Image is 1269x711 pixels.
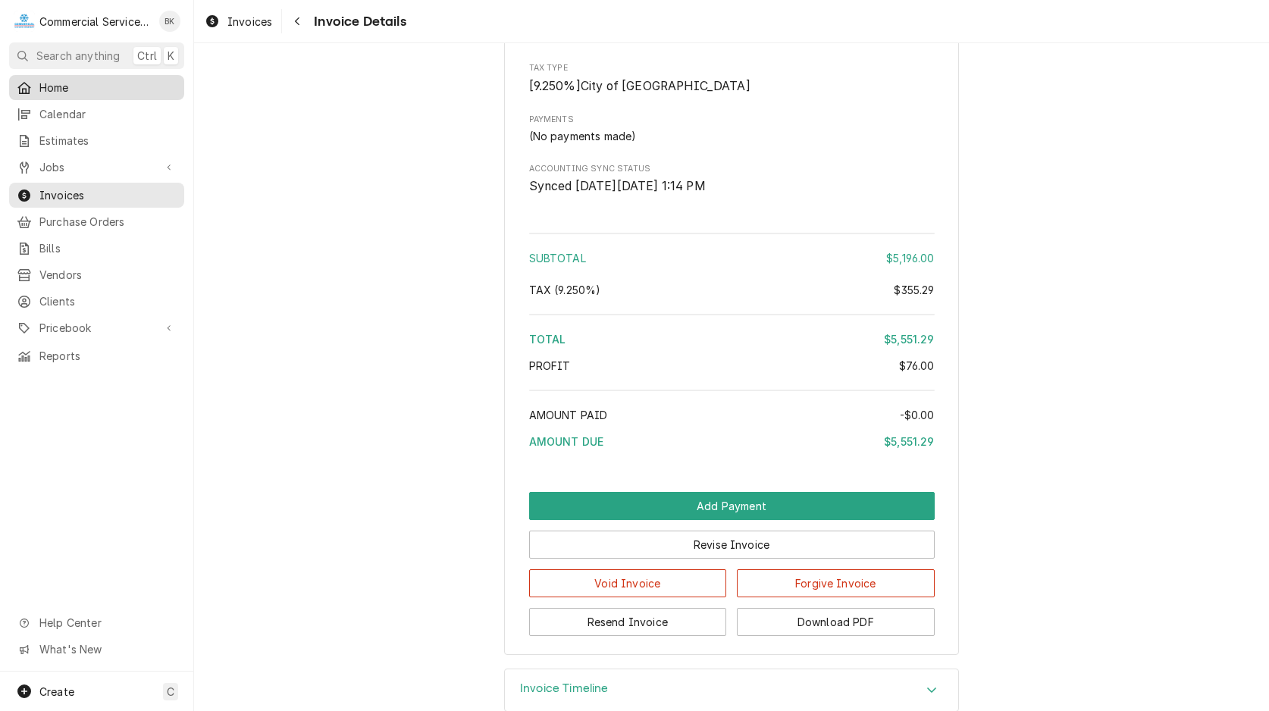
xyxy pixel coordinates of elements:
[529,608,727,636] button: Resend Invoice
[9,155,184,180] a: Go to Jobs
[36,48,120,64] span: Search anything
[529,250,935,266] div: Subtotal
[529,252,586,265] span: Subtotal
[529,282,935,298] div: Tax
[9,42,184,69] button: Search anythingCtrlK
[9,315,184,340] a: Go to Pricebook
[9,128,184,153] a: Estimates
[159,11,180,32] div: BK
[529,163,935,196] div: Accounting Sync Status
[529,177,935,196] span: Accounting Sync Status
[529,597,935,636] div: Button Group Row
[199,9,278,34] a: Invoices
[529,114,935,144] div: Payments
[529,531,935,559] button: Revise Invoice
[529,77,935,96] span: Tax Type
[285,9,309,33] button: Navigate back
[529,434,935,449] div: Amount Due
[9,75,184,100] a: Home
[529,62,935,74] span: Tax Type
[167,684,174,700] span: C
[529,520,935,559] div: Button Group Row
[529,569,727,597] button: Void Invoice
[529,492,935,520] button: Add Payment
[309,11,406,32] span: Invoice Details
[529,62,935,95] div: Tax Type
[529,227,935,460] div: Amount Summary
[9,637,184,662] a: Go to What's New
[137,48,157,64] span: Ctrl
[529,492,935,636] div: Button Group
[168,48,174,64] span: K
[737,608,935,636] button: Download PDF
[39,106,177,122] span: Calendar
[894,282,934,298] div: $355.29
[884,434,934,449] div: $5,551.29
[39,348,177,364] span: Reports
[39,320,154,336] span: Pricebook
[39,641,175,657] span: What's New
[529,358,935,374] div: Profit
[884,331,934,347] div: $5,551.29
[39,615,175,631] span: Help Center
[39,14,151,30] div: Commercial Service Co.
[529,79,750,93] span: [ 9.250 %] City of [GEOGRAPHIC_DATA]
[9,610,184,635] a: Go to Help Center
[39,187,177,203] span: Invoices
[886,250,934,266] div: $5,196.00
[9,289,184,314] a: Clients
[529,435,604,448] span: Amount Due
[529,179,706,193] span: Synced [DATE][DATE] 1:14 PM
[9,102,184,127] a: Calendar
[39,80,177,96] span: Home
[737,569,935,597] button: Forgive Invoice
[900,407,935,423] div: -$0.00
[39,267,177,283] span: Vendors
[899,358,935,374] div: $76.00
[529,333,566,346] span: Total
[529,492,935,520] div: Button Group Row
[529,331,935,347] div: Total
[520,681,609,696] h3: Invoice Timeline
[529,163,935,175] span: Accounting Sync Status
[9,209,184,234] a: Purchase Orders
[9,183,184,208] a: Invoices
[39,133,177,149] span: Estimates
[529,114,935,126] label: Payments
[9,236,184,261] a: Bills
[529,409,608,421] span: Amount Paid
[9,343,184,368] a: Reports
[227,14,272,30] span: Invoices
[39,159,154,175] span: Jobs
[39,293,177,309] span: Clients
[529,559,935,597] div: Button Group Row
[159,11,180,32] div: Brian Key's Avatar
[529,359,571,372] span: Profit
[529,283,601,296] span: Tax ( 9.250% )
[39,240,177,256] span: Bills
[14,11,35,32] div: C
[9,262,184,287] a: Vendors
[529,407,935,423] div: Amount Paid
[14,11,35,32] div: Commercial Service Co.'s Avatar
[39,214,177,230] span: Purchase Orders
[39,685,74,698] span: Create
